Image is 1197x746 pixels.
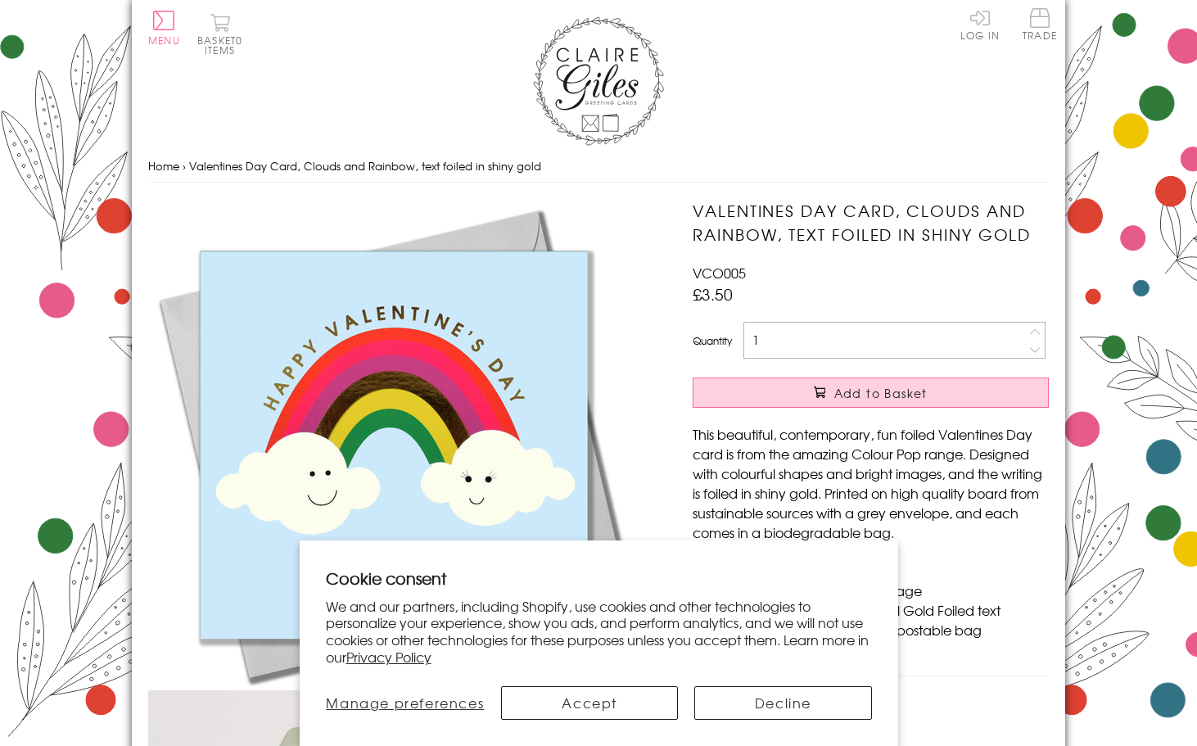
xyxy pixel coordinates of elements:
h1: Valentines Day Card, Clouds and Rainbow, text foiled in shiny gold [693,199,1049,246]
span: Add to Basket [834,385,928,401]
button: Manage preferences [326,686,486,720]
button: Add to Basket [693,378,1049,408]
a: Log In [960,8,1000,40]
a: Trade [1023,8,1057,43]
label: Quantity [693,333,732,348]
span: › [183,158,186,174]
button: Decline [694,686,871,720]
span: £3.50 [693,283,733,305]
nav: breadcrumbs [148,150,1049,183]
a: Home [148,158,179,174]
span: Manage preferences [326,693,484,712]
a: Privacy Policy [346,647,431,667]
h2: Cookie consent [326,567,872,590]
button: Menu [148,11,180,45]
span: Menu [148,33,180,47]
span: Valentines Day Card, Clouds and Rainbow, text foiled in shiny gold [189,158,541,174]
span: VCO005 [693,263,746,283]
p: This beautiful, contemporary, fun foiled Valentines Day card is from the amazing Colour Pop range... [693,424,1049,542]
span: Trade [1023,8,1057,40]
button: Accept [501,686,678,720]
button: Basket0 items [197,13,242,55]
img: Valentines Day Card, Clouds and Rainbow, text foiled in shiny gold [148,199,639,690]
img: Claire Giles Greetings Cards [533,16,664,146]
p: We and our partners, including Shopify, use cookies and other technologies to personalize your ex... [326,598,872,666]
span: 0 items [205,33,242,57]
